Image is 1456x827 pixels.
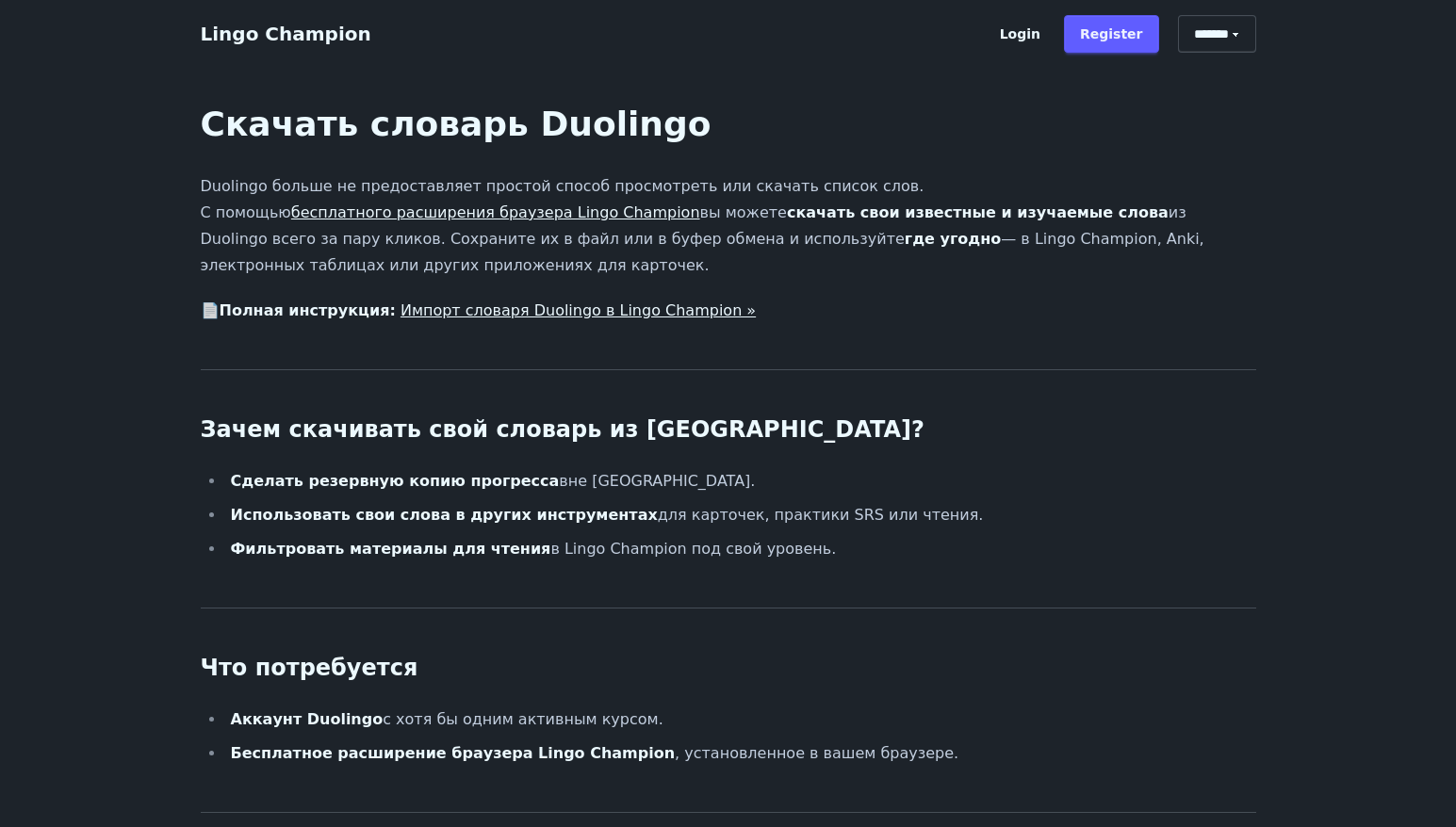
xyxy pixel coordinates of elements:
[231,710,384,728] strong: Аккаунт Duolingo
[225,706,1256,733] li: с хотя бы одним активным курсом.
[201,23,371,45] a: Lingo Champion
[201,105,1256,143] h1: Скачать словарь Duolingo
[787,203,1169,221] strong: скачать свои известные и изучаемые слова
[225,536,1256,562] li: в Lingo Champion под свой уровень.
[201,173,1256,279] p: Duolingo больше не предоставляет простой способ просмотреть или скачать список слов. С помощью вы...
[225,468,1256,495] li: вне [GEOGRAPHIC_DATA].
[231,540,551,558] strong: Фильтровать материалы для чтения
[231,506,658,524] strong: Использовать свои слова в других инструментах
[401,301,756,319] a: Импорт словаря Duolingo в Lingo Champion »
[905,230,1001,248] strong: где угодно
[231,472,560,490] strong: Сделать резервную копию прогресса
[201,298,1256,324] p: 📄
[220,301,396,319] strong: Полная инструкция:
[1064,15,1159,53] a: Register
[201,415,1256,446] h2: Зачем скачивать свой словарь из [GEOGRAPHIC_DATA]?
[225,502,1256,528] li: для карточек, практики SRS или чтения.
[225,740,1256,767] li: , установленное в вашем браузере.
[201,654,1256,684] h2: Что потребуется
[231,744,676,762] strong: Бесплатное расширение браузера Lingo Champion
[291,203,700,221] a: бесплатного расширения браузера Lingo Champion
[984,15,1056,53] a: Login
